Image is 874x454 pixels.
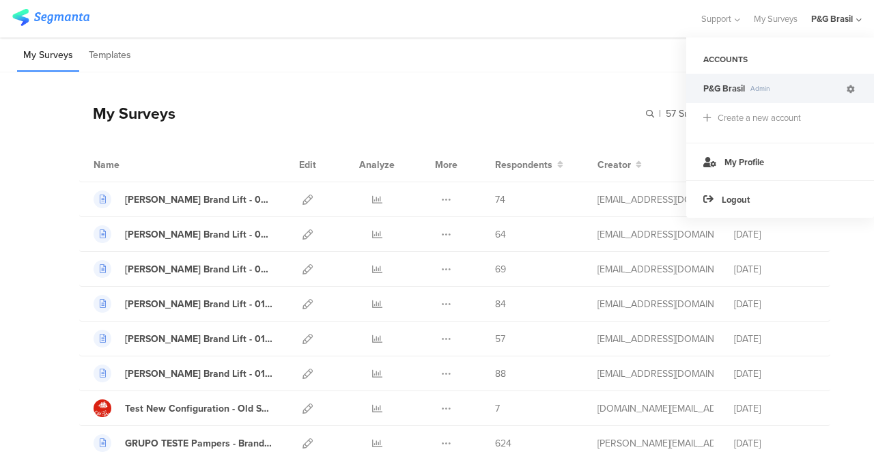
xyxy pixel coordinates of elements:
div: Name [94,158,175,172]
a: My Profile [686,143,874,180]
div: [DATE] [734,227,816,242]
span: 88 [495,367,506,381]
div: sousamarques.g@pg.com [597,227,714,242]
span: 57 Surveys [666,107,713,121]
span: P&G Brasil [703,82,745,95]
div: [DATE] [734,436,816,451]
span: Support [701,12,731,25]
span: My Profile [724,156,764,169]
span: Respondents [495,158,552,172]
div: [DATE] [734,367,816,381]
div: Create a new account [718,111,801,124]
div: [DATE] [734,332,816,346]
button: Creator [597,158,642,172]
li: My Surveys [17,40,79,72]
li: Templates [83,40,137,72]
div: Vick Brand Lift - 02.03 [125,193,272,207]
span: 57 [495,332,505,346]
div: dosreis.g@pg.com [597,436,714,451]
span: 64 [495,227,506,242]
span: 69 [495,262,506,276]
a: Test New Configuration - Old Spice [94,399,272,417]
a: GRUPO TESTE Pampers - Brand Lift Teste 4 [94,434,272,452]
span: 624 [495,436,511,451]
div: Analyze [356,147,397,182]
div: sousamarques.g@pg.com [597,297,714,311]
div: sousamarques.g@pg.com [597,193,714,207]
div: More [432,147,461,182]
span: Logout [722,193,750,206]
span: 74 [495,193,505,207]
div: [DATE] [734,297,816,311]
a: [PERSON_NAME] Brand Lift - 02.01 [94,260,272,278]
span: 84 [495,297,506,311]
div: My Surveys [79,102,175,125]
div: Vick Brand Lift - 02.01 [125,262,272,276]
div: shinku.ca@pg.com [597,401,714,416]
button: Respondents [495,158,563,172]
div: ACCOUNTS [686,48,874,71]
a: [PERSON_NAME] Brand Lift - 02.03 [94,190,272,208]
div: [DATE] [734,262,816,276]
div: P&G Brasil [811,12,853,25]
a: [PERSON_NAME] Brand Lift - 01.02 [94,330,272,347]
div: [DATE] [734,401,816,416]
a: [PERSON_NAME] Brand Lift - 01.01 [94,365,272,382]
img: segmanta logo [12,9,89,26]
a: [PERSON_NAME] Brand Lift - 02.02 [94,225,272,243]
span: | [657,107,663,121]
div: Edit [293,147,322,182]
span: Creator [597,158,631,172]
span: Admin [745,83,845,94]
div: Vick Brand Lift - 01.01 [125,367,272,381]
div: GRUPO TESTE Pampers - Brand Lift Teste 4 [125,436,272,451]
div: sousamarques.g@pg.com [597,367,714,381]
div: Vick Brand Lift - 02.02 [125,227,272,242]
div: sousamarques.g@pg.com [597,332,714,346]
a: [PERSON_NAME] Brand Lift - 01.03 [94,295,272,313]
div: Test New Configuration - Old Spice [125,401,272,416]
span: 7 [495,401,500,416]
div: sousamarques.g@pg.com [597,262,714,276]
div: Vick Brand Lift - 01.02 [125,332,272,346]
div: Vick Brand Lift - 01.03 [125,297,272,311]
